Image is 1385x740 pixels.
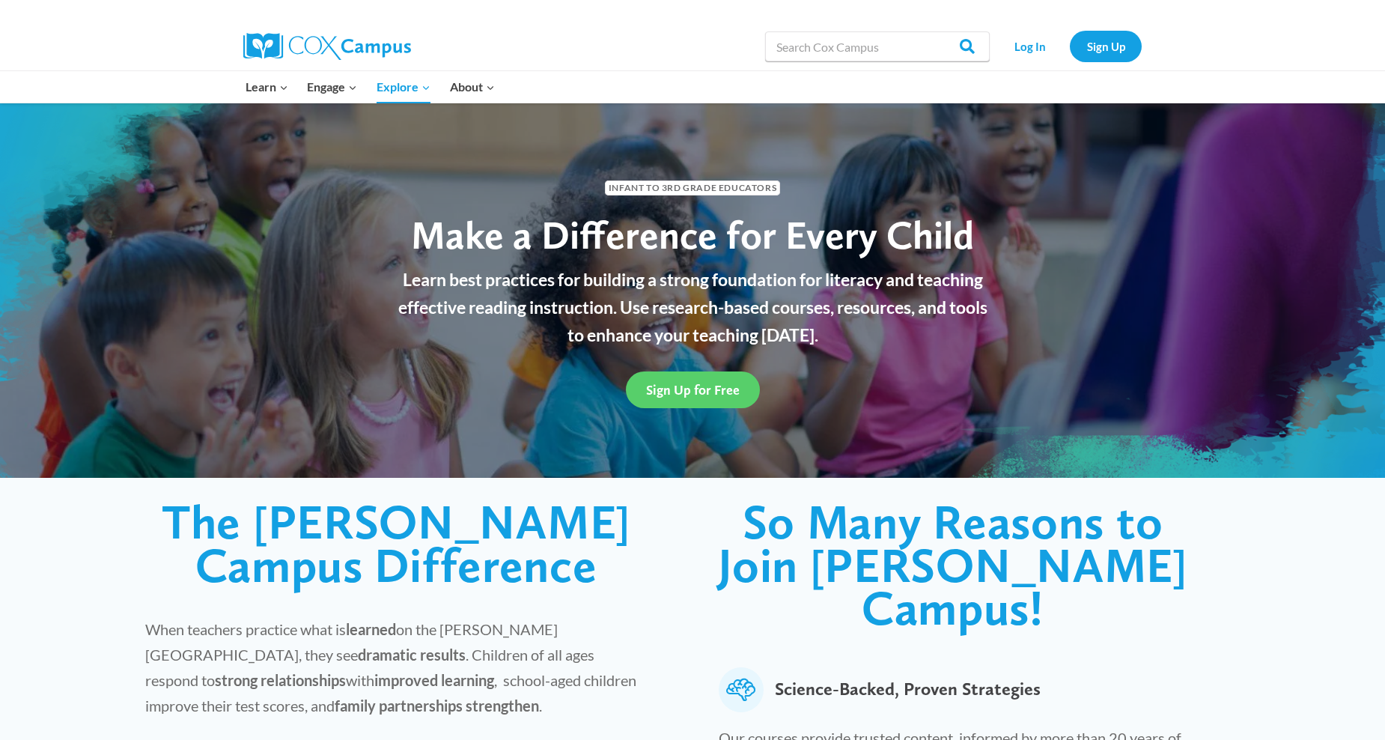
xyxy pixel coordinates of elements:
strong: improved learning [374,671,494,689]
span: Science-Backed, Proven Strategies [775,667,1041,712]
img: Cox Campus [243,33,411,60]
nav: Secondary Navigation [997,31,1142,61]
a: Sign Up [1070,31,1142,61]
a: Log In [997,31,1062,61]
a: Sign Up for Free [626,371,760,408]
strong: family partnerships strengthen [335,697,539,715]
span: When teachers practice what is on the [PERSON_NAME][GEOGRAPHIC_DATA], they see . Children of all ... [145,620,636,715]
strong: learned [346,620,396,638]
span: Learn [246,77,288,97]
span: Engage [307,77,357,97]
span: Sign Up for Free [646,382,740,398]
input: Search Cox Campus [765,31,990,61]
nav: Primary Navigation [236,71,504,103]
strong: strong relationships [215,671,346,689]
span: Make a Difference for Every Child [411,211,974,258]
p: Learn best practices for building a strong foundation for literacy and teaching effective reading... [389,266,996,348]
span: About [450,77,495,97]
span: Explore [377,77,430,97]
span: The [PERSON_NAME] Campus Difference [162,493,630,594]
strong: dramatic results [358,646,466,664]
span: So Many Reasons to Join [PERSON_NAME] Campus! [718,493,1187,637]
span: Infant to 3rd Grade Educators [605,181,780,195]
